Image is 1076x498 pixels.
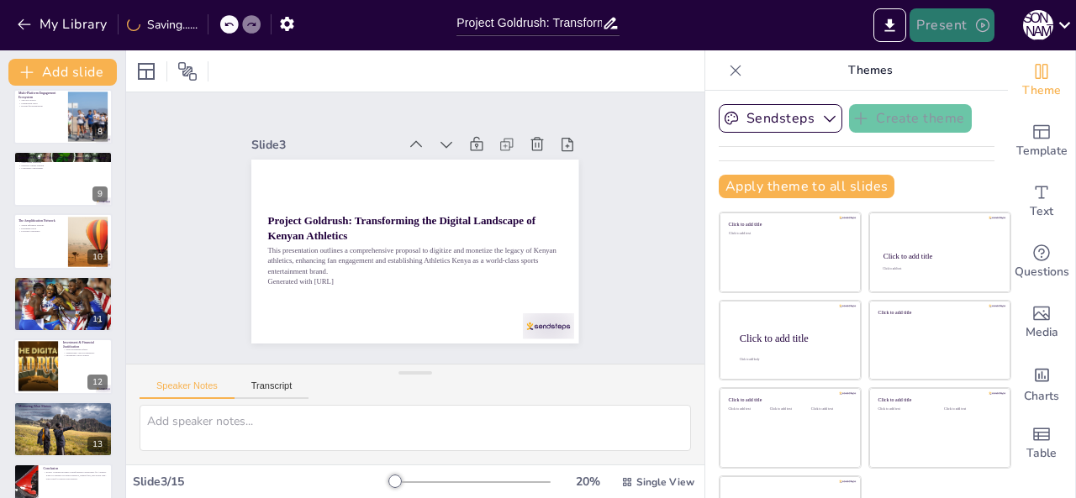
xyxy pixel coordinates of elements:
p: Integrated partnerships [18,286,108,289]
div: 10 [13,213,113,269]
div: Layout [133,58,160,85]
p: Robust measurement framework [18,407,108,411]
p: Execution Blueprint: Tokyo 2025 World Championship Campaign [18,155,108,160]
div: Click to add text [729,407,767,412]
p: Audience growth and engagement [18,411,108,414]
div: Click to add title [740,332,847,343]
p: Fostering community [18,229,63,233]
span: Questions [1015,263,1069,281]
div: 8 [13,89,113,144]
div: Click to add text [770,407,808,412]
p: The Amplification Network [18,218,63,223]
div: Click to add body [740,358,846,361]
button: Create theme [849,104,972,133]
button: Transcript [235,380,309,399]
span: Single View [636,475,694,489]
strong: Project Goldrush: Transforming the Digital Landscape of Kenyan Athletics [296,192,559,286]
p: Maximizing reach [18,102,63,105]
div: Click to add text [729,232,849,236]
div: Slide 3 / 15 [133,474,389,490]
p: Driving revenue [18,289,108,292]
span: Text [1030,202,1053,221]
p: High-value digital assets [18,282,108,286]
p: Expanding reach [18,226,63,229]
button: My Library [13,11,114,38]
div: 13 [87,437,108,452]
div: Change the overall theme [1008,50,1075,111]
p: Continuous improvement [18,413,108,417]
button: [PERSON_NAME] [1023,8,1053,42]
div: 10 [87,249,108,265]
span: Template [1016,142,1068,160]
span: Theme [1022,81,1061,100]
p: Themes [749,50,991,91]
div: 13 [13,401,113,457]
p: Strategic content creation [18,164,108,167]
p: Three-phase campaign [18,160,108,164]
div: Click to add text [878,407,931,412]
div: [PERSON_NAME] [1023,10,1053,40]
button: Sendsteps [719,104,842,133]
div: Slide 3 [404,306,548,366]
div: Add images, graphics, shapes or video [1008,292,1075,353]
p: Investment & Financial Justification [63,340,108,349]
div: 11 [13,276,113,332]
p: Project Goldrush presents a transformative opportunity for Athletics Kenya to enhance its digital... [43,471,108,480]
p: Enhancing Sponsor Value [18,279,108,284]
div: Add a table [1008,413,1075,474]
p: Community engagement [18,167,108,170]
div: Add charts and graphs [1008,353,1075,413]
div: Click to add title [729,397,849,403]
p: Conclusion [43,466,108,471]
div: Get real-time input from your audience [1008,232,1075,292]
div: 20 % [567,474,608,490]
p: Measuring What Matters [18,403,108,408]
div: Click to add title [729,222,849,228]
p: Transparency and accountability [63,351,108,354]
span: Media [1026,323,1058,342]
p: Generated with [URL] [290,127,573,228]
span: Table [1026,444,1057,463]
div: Add text boxes [1008,171,1075,232]
input: Insert title [456,11,601,35]
button: Add slide [8,59,117,86]
div: Click to add text [944,407,997,412]
p: Total investment request [63,349,108,352]
button: Apply theme to all slides [719,175,894,198]
div: 11 [87,312,108,327]
div: Click to add title [883,252,995,260]
p: Sustainable value creation [63,354,108,358]
button: Present [910,8,994,42]
div: 9 [92,186,108,202]
span: Position [177,61,198,81]
p: This presentation outlines a comprehensive proposal to digitize and monetize the legacy of Kenyan... [281,137,570,257]
button: Speaker Notes [140,380,235,399]
button: Export to PowerPoint [873,8,906,42]
p: Tiered influencer strategy [18,223,63,227]
div: 9 [13,151,113,207]
div: 12 [13,338,113,394]
div: Add ready made slides [1008,111,1075,171]
p: Tailored strategy [18,98,63,102]
div: Click to add text [883,268,994,271]
div: 8 [92,124,108,139]
div: Click to add title [878,309,999,315]
span: Charts [1024,387,1059,406]
div: Click to add title [878,397,999,403]
div: 12 [87,375,108,390]
div: Saving...... [127,17,198,33]
p: Driving fan engagement [18,104,63,107]
p: Multi-Platform Engagement Ecosystem [18,91,63,100]
div: Click to add text [811,407,849,412]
